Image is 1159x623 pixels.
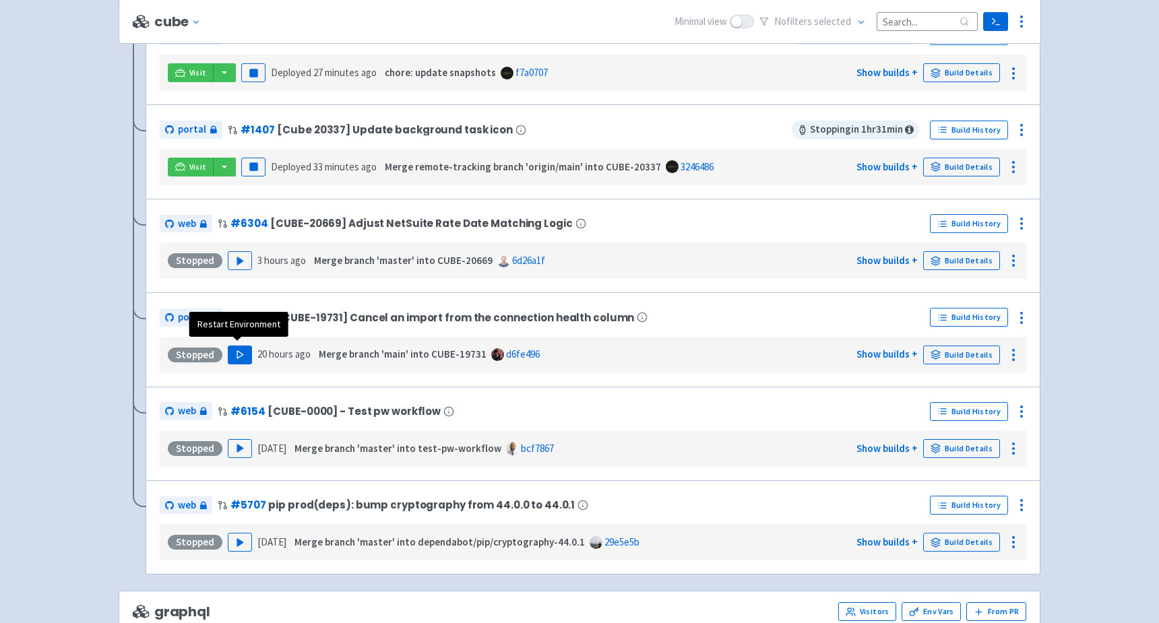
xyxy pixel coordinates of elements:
strong: Merge branch 'master' into test-pw-workflow [294,442,501,455]
span: web [178,216,196,232]
a: bcf7867 [521,442,554,455]
a: Env Vars [902,602,961,621]
time: 27 minutes ago [313,66,377,79]
input: Search... [877,12,978,30]
a: Show builds + [856,348,918,360]
span: portal [178,310,206,325]
a: #1407 [241,123,274,137]
a: #1402 [241,310,274,325]
a: #6154 [230,404,265,418]
a: Build Details [923,158,1000,176]
a: #6304 [230,216,268,230]
button: From PR [966,602,1026,621]
span: [CUBE-0000] - Test pw workflow [268,405,441,417]
button: Pause [241,158,265,176]
span: Visit [189,67,207,78]
a: Visit [168,63,214,82]
time: 33 minutes ago [313,160,377,173]
a: Show builds + [856,66,918,79]
a: portal [160,308,222,327]
span: web [178,403,196,419]
a: 6d26a1f [512,254,545,267]
a: Build Details [923,346,1000,364]
button: Pause [241,63,265,82]
div: Stopped [168,535,222,550]
div: Stopped [168,253,222,268]
a: web [160,496,212,515]
time: [DATE] [257,535,286,548]
a: web [160,402,212,420]
button: cube [154,14,206,30]
span: pip prod(deps): bump cryptography from 44.0.0 to 44.0.1 [268,499,575,511]
a: Build History [930,214,1008,233]
a: Terminal [983,12,1008,31]
a: Show builds + [856,160,918,173]
a: Show builds + [856,442,918,455]
a: Build History [930,121,1008,139]
button: Play [228,533,252,552]
a: #5707 [230,498,265,512]
time: 3 hours ago [257,254,306,267]
span: [Cube 20337] Update background task icon [277,124,513,135]
time: [DATE] [257,442,286,455]
a: web [160,215,212,233]
a: Build History [930,308,1008,327]
span: Minimal view [675,14,727,30]
a: Build History [930,402,1008,421]
button: Play [228,251,252,270]
span: graphql [133,604,210,620]
span: web [178,498,196,513]
span: [CUBE-19731] Cancel an import from the connection health column [277,312,634,323]
a: Build Details [923,63,1000,82]
strong: Merge branch 'master' into dependabot/pip/cryptography-44.0.1 [294,535,585,548]
strong: Merge branch 'master' into CUBE-20669 [314,254,493,267]
a: 3246486 [681,160,714,173]
span: [CUBE-20669] Adjust NetSuite Rate Date Matching Logic [270,218,572,229]
a: f7a0707 [515,66,548,79]
a: Build Details [923,439,1000,458]
button: Play [228,439,252,458]
div: Stopped [168,441,222,456]
a: Show builds + [856,254,918,267]
button: Play [228,346,252,364]
a: Visit [168,158,214,176]
span: portal [178,122,206,137]
strong: Merge remote-tracking branch 'origin/main' into CUBE-20337 [385,160,661,173]
span: Deployed [271,66,377,79]
a: Visitors [838,602,896,621]
strong: Merge branch 'main' into CUBE-19731 [319,348,487,360]
span: No filter s [774,14,851,30]
a: Show builds + [856,535,918,548]
a: portal [160,121,222,139]
strong: chore: update snapshots [385,66,496,79]
a: Build Details [923,251,1000,270]
a: Build Details [923,533,1000,552]
span: Visit [189,162,207,172]
span: Stopping in 1 hr 31 min [792,121,919,139]
div: Stopped [168,348,222,362]
a: Build History [930,496,1008,515]
span: selected [814,15,851,28]
a: 29e5e5b [604,535,639,548]
time: 20 hours ago [257,348,311,360]
span: Deployed [271,160,377,173]
a: d6fe496 [506,348,540,360]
